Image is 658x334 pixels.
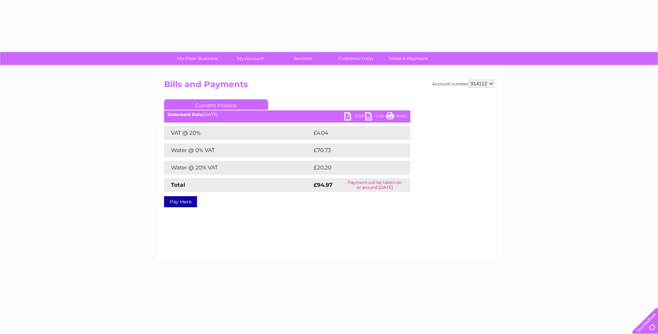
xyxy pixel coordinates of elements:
td: Water @ 20% VAT [164,161,312,175]
td: VAT @ 20% [164,126,312,140]
td: Water @ 0% VAT [164,143,312,157]
div: Account number [432,80,494,88]
a: My Clear Business [169,52,226,65]
a: Current Invoice [164,99,268,110]
a: PDF [344,112,365,122]
a: Print [386,112,407,122]
strong: £94.97 [314,182,333,188]
b: Statement Date: [168,112,203,117]
td: £70.73 [312,143,396,157]
td: Payment will be taken on or around [DATE] [339,178,410,192]
a: Make A Payment [380,52,437,65]
a: Pay Here [164,196,197,207]
div: [DATE] [164,112,410,117]
a: CSV [365,112,386,122]
a: Customer Help [327,52,384,65]
a: My Account [222,52,279,65]
td: £20.20 [312,161,396,175]
td: £4.04 [312,126,394,140]
strong: Total [171,182,185,188]
a: Services [274,52,332,65]
h2: Bills and Payments [164,80,494,93]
